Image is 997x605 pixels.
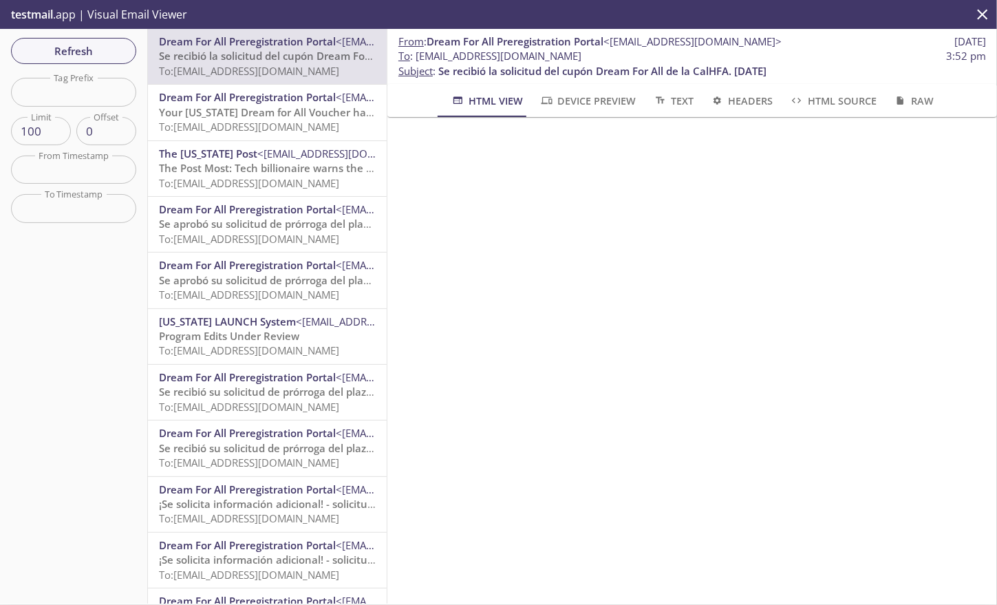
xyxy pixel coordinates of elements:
span: <[EMAIL_ADDRESS][DOMAIN_NAME]> [336,34,514,48]
span: HTML View [451,92,523,109]
span: Device Preview [539,92,636,109]
span: : [398,34,782,49]
div: Dream For All Preregistration Portal<[EMAIL_ADDRESS][DOMAIN_NAME]>Se aprobó su solicitud de prórr... [148,253,387,308]
div: The [US_STATE] Post<[EMAIL_ADDRESS][DOMAIN_NAME]>The Post Most: Tech billionaire warns the ‘Antic... [148,141,387,196]
span: Refresh [22,42,125,60]
span: [DATE] [954,34,986,49]
span: Se recibió su solicitud de prórroga del plazo de su cupón [159,385,436,399]
span: : [EMAIL_ADDRESS][DOMAIN_NAME] [398,49,581,63]
span: <[EMAIL_ADDRESS][DOMAIN_NAME]> [336,482,514,496]
span: Raw [893,92,934,109]
span: To: [EMAIL_ADDRESS][DOMAIN_NAME] [159,64,339,78]
span: HTML Source [789,92,876,109]
span: Subject [398,64,433,78]
div: Dream For All Preregistration Portal<[EMAIL_ADDRESS][DOMAIN_NAME]>Se recibió la solicitud del cup... [148,29,387,84]
span: <[EMAIL_ADDRESS][DOMAIN_NAME]> [336,538,514,552]
div: Dream For All Preregistration Portal<[EMAIL_ADDRESS][DOMAIN_NAME]>Se recibió su solicitud de prór... [148,421,387,476]
div: Dream For All Preregistration Portal<[EMAIL_ADDRESS][DOMAIN_NAME]>Se aprobó su solicitud de prórr... [148,197,387,252]
span: Program Edits Under Review [159,329,299,343]
span: To: [EMAIL_ADDRESS][DOMAIN_NAME] [159,400,339,414]
span: Your [US_STATE] Dream for All Voucher has been Issued! [159,105,437,119]
span: Dream For All Preregistration Portal [159,202,336,216]
span: Dream For All Preregistration Portal [159,258,336,272]
span: To: [EMAIL_ADDRESS][DOMAIN_NAME] [159,456,339,469]
span: The Post Most: Tech billionaire warns the ‘Antichrist’ is coming for [GEOGRAPHIC_DATA] [159,161,591,175]
div: Dream For All Preregistration Portal<[EMAIL_ADDRESS][DOMAIN_NAME]>¡Se solicita información adicio... [148,533,387,588]
span: Se recibió su solicitud de prórroga del plazo de su cupón [159,441,436,455]
span: <[EMAIL_ADDRESS][DOMAIN_NAME]> [336,90,514,104]
span: The [US_STATE] Post [159,147,257,160]
span: ¡Se solicita información adicional! - solicitud de CalHFA [159,553,427,566]
span: To: [EMAIL_ADDRESS][DOMAIN_NAME] [159,343,339,357]
div: Dream For All Preregistration Portal<[EMAIL_ADDRESS][DOMAIN_NAME]>Se recibió su solicitud de prór... [148,365,387,420]
span: Se recibió la solicitud del cupón Dream For All de la CalHFA. [DATE] [159,49,487,63]
span: Dream For All Preregistration Portal [427,34,603,48]
span: Se recibió la solicitud del cupón Dream For All de la CalHFA. [DATE] [438,64,766,78]
span: To: [EMAIL_ADDRESS][DOMAIN_NAME] [159,232,339,246]
div: [US_STATE] LAUNCH System<[EMAIL_ADDRESS][DOMAIN_NAME][US_STATE]>Program Edits Under ReviewTo:[EMA... [148,309,387,364]
span: 3:52 pm [946,49,986,63]
span: Text [653,92,694,109]
span: To: [EMAIL_ADDRESS][DOMAIN_NAME] [159,176,339,190]
span: [US_STATE] LAUNCH System [159,315,296,328]
p: : [398,49,986,78]
span: To [398,49,410,63]
span: Dream For All Preregistration Portal [159,370,336,384]
button: Refresh [11,38,136,64]
span: <[EMAIL_ADDRESS][DOMAIN_NAME]> [336,202,514,216]
span: <[EMAIL_ADDRESS][DOMAIN_NAME]> [336,258,514,272]
span: Dream For All Preregistration Portal [159,426,336,440]
span: <[EMAIL_ADDRESS][DOMAIN_NAME]> [257,147,436,160]
div: Dream For All Preregistration Portal<[EMAIL_ADDRESS][DOMAIN_NAME]>¡Se solicita información adicio... [148,477,387,532]
span: Dream For All Preregistration Portal [159,34,336,48]
span: To: [EMAIL_ADDRESS][DOMAIN_NAME] [159,288,339,301]
span: testmail [11,7,53,22]
span: To: [EMAIL_ADDRESS][DOMAIN_NAME] [159,568,339,582]
span: <[EMAIL_ADDRESS][DOMAIN_NAME]> [603,34,782,48]
span: To: [EMAIL_ADDRESS][DOMAIN_NAME] [159,511,339,525]
span: Se aprobó su solicitud de prórroga del plazo de su cupón [159,217,438,231]
span: <[EMAIL_ADDRESS][DOMAIN_NAME]> [336,426,514,440]
span: <[EMAIL_ADDRESS][DOMAIN_NAME][US_STATE]> [296,315,527,328]
span: Headers [710,92,773,109]
span: To: [EMAIL_ADDRESS][DOMAIN_NAME] [159,120,339,134]
span: Dream For All Preregistration Portal [159,482,336,496]
span: <[EMAIL_ADDRESS][DOMAIN_NAME]> [336,370,514,384]
span: Dream For All Preregistration Portal [159,90,336,104]
span: ¡Se solicita información adicional! - solicitud de CalHFA [159,497,427,511]
span: From [398,34,424,48]
span: Se aprobó su solicitud de prórroga del plazo de su cupón [159,273,438,287]
span: Dream For All Preregistration Portal [159,538,336,552]
div: Dream For All Preregistration Portal<[EMAIL_ADDRESS][DOMAIN_NAME]>Your [US_STATE] Dream for All V... [148,85,387,140]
